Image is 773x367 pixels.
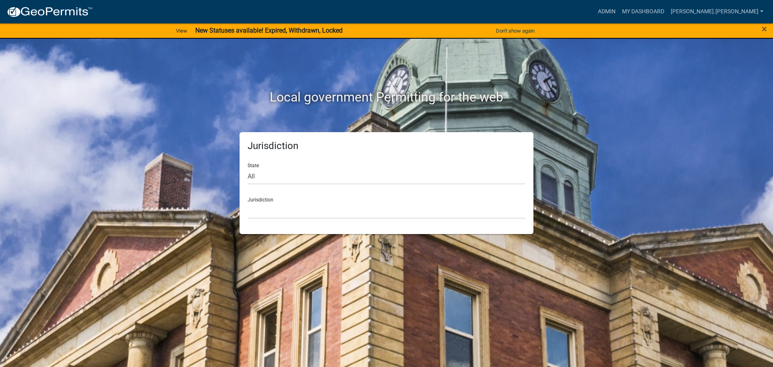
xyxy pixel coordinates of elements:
a: [PERSON_NAME].[PERSON_NAME] [668,4,767,19]
h5: Jurisdiction [248,140,525,152]
a: Admin [595,4,619,19]
a: My Dashboard [619,4,668,19]
button: Don't show again [493,24,538,37]
span: × [762,23,767,35]
strong: New Statuses available! Expired, Withdrawn, Locked [195,27,343,34]
h2: Local government Permitting for the web [163,89,610,105]
button: Close [762,24,767,34]
a: View [173,24,190,37]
